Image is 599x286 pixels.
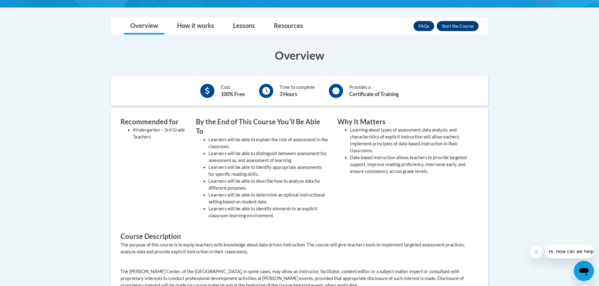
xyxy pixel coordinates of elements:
a: Resources [268,18,309,35]
button: Enroll [437,21,479,31]
iframe: Message from company [545,245,594,258]
li: Learners will be able to identify elements in an explicit classroom learning environment. [208,205,328,219]
b: 100% Free [221,91,245,97]
div: Time to complete [280,84,315,98]
li: Learners will be able to describe how to analyze data for different purposes. [208,178,328,192]
li: Data-based instruction allows teachers to provide targeted support, improve reading proficiency, ... [350,154,469,175]
a: Overview [124,18,164,35]
li: Learners will be able to determine an optimal instructional setting based on student data. [208,192,328,205]
li: Kindergarten – 3rd Grade Teachers [133,127,186,140]
iframe: Close message [530,246,542,258]
li: Learners will be able to identify appropriate assessments for specific reading skills. [208,164,328,178]
h3: Overview [111,47,488,63]
a: FAQs [413,21,434,31]
li: Learners will be able to explain the role of assessment in the classroom. [208,136,328,150]
iframe: Button to launch messaging window [574,261,594,281]
span: Hi. How can we help? [4,4,51,9]
h3: Course Description [120,232,479,241]
div: Cost [221,84,245,98]
a: Lessons [227,18,261,35]
li: Learners will be able to distinguish between assessment for, assessment as, and assessment of lea... [208,150,328,164]
a: How it works [171,18,220,35]
b: Certificate of Training [349,91,399,97]
div: The purpose of this course is to equip teachers with knowledge about data-driven instruction. The... [120,241,479,255]
div: Provides a [349,84,399,98]
h3: Recommended for [120,117,186,127]
b: 3 Hours [280,91,297,97]
h3: Why It Matters [337,117,469,127]
li: Learning about types of assessment, data analysis, and characteristics of explicit instruction wi... [350,127,469,154]
h3: By the End of This Course Youʹll Be Able To [196,117,328,137]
